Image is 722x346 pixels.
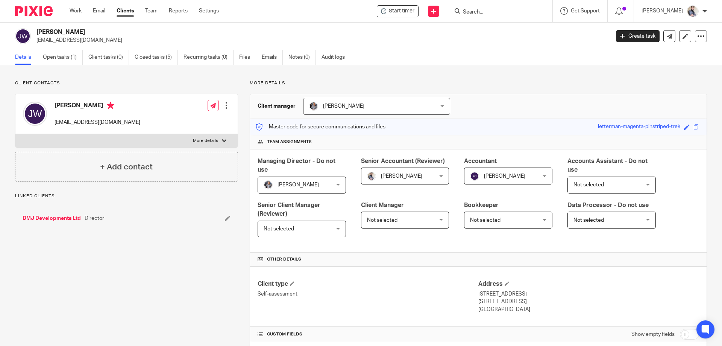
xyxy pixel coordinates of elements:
[264,226,294,232] span: Not selected
[169,7,188,15] a: Reports
[23,102,47,126] img: svg%3E
[15,193,238,199] p: Linked clients
[484,174,525,179] span: [PERSON_NAME]
[573,218,604,223] span: Not selected
[631,331,675,338] label: Show empty fields
[256,123,385,131] p: Master code for secure communications and files
[145,7,158,15] a: Team
[367,172,376,181] img: Pixie%2002.jpg
[199,7,219,15] a: Settings
[381,174,422,179] span: [PERSON_NAME]
[464,158,497,164] span: Accountant
[361,158,445,164] span: Senior Accountant (Reviewer)
[642,7,683,15] p: [PERSON_NAME]
[288,50,316,65] a: Notes (0)
[43,50,83,65] a: Open tasks (1)
[616,30,660,42] a: Create task
[322,50,350,65] a: Audit logs
[258,290,478,298] p: Self-assessment
[258,158,335,173] span: Managing Director - Do not use
[184,50,234,65] a: Recurring tasks (0)
[573,182,604,187] span: Not selected
[462,9,530,16] input: Search
[567,202,649,208] span: Data Processor - Do not use
[367,218,397,223] span: Not selected
[15,6,53,16] img: Pixie
[470,172,479,181] img: svg%3E
[36,28,491,36] h2: [PERSON_NAME]
[470,218,501,223] span: Not selected
[70,7,82,15] a: Work
[107,102,114,109] i: Primary
[15,80,238,86] p: Client contacts
[267,256,301,262] span: Other details
[100,161,153,173] h4: + Add contact
[323,104,364,109] span: [PERSON_NAME]
[258,331,478,337] h4: CUSTOM FIELDS
[478,280,699,288] h4: Address
[258,102,296,110] h3: Client manager
[278,182,319,187] span: [PERSON_NAME]
[117,7,134,15] a: Clients
[267,139,312,145] span: Team assignments
[258,280,478,288] h4: Client type
[258,202,320,217] span: Senior Client Manager (Reviewer)
[36,37,605,44] p: [EMAIL_ADDRESS][DOMAIN_NAME]
[15,28,31,44] img: svg%3E
[23,215,81,222] a: DMJ Developments Ltd
[88,50,129,65] a: Client tasks (0)
[55,102,140,111] h4: [PERSON_NAME]
[598,123,680,131] div: letterman-magenta-pinstriped-trek
[389,7,414,15] span: Start timer
[309,102,318,111] img: -%20%20-%20studio@ingrained.co.uk%20for%20%20-20220223%20at%20101413%20-%201W1A2026.jpg
[85,215,104,222] span: Director
[377,5,419,17] div: Joshua White
[55,119,140,126] p: [EMAIL_ADDRESS][DOMAIN_NAME]
[250,80,707,86] p: More details
[361,202,404,208] span: Client Manager
[93,7,105,15] a: Email
[15,50,37,65] a: Details
[264,180,273,189] img: -%20%20-%20studio@ingrained.co.uk%20for%20%20-20220223%20at%20101413%20-%201W1A2026.jpg
[478,306,699,313] p: [GEOGRAPHIC_DATA]
[567,158,648,173] span: Accounts Assistant - Do not use
[239,50,256,65] a: Files
[478,298,699,305] p: [STREET_ADDRESS]
[464,202,499,208] span: Bookkeeper
[135,50,178,65] a: Closed tasks (5)
[193,138,218,144] p: More details
[687,5,699,17] img: Pixie%2002.jpg
[571,8,600,14] span: Get Support
[262,50,283,65] a: Emails
[478,290,699,298] p: [STREET_ADDRESS]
